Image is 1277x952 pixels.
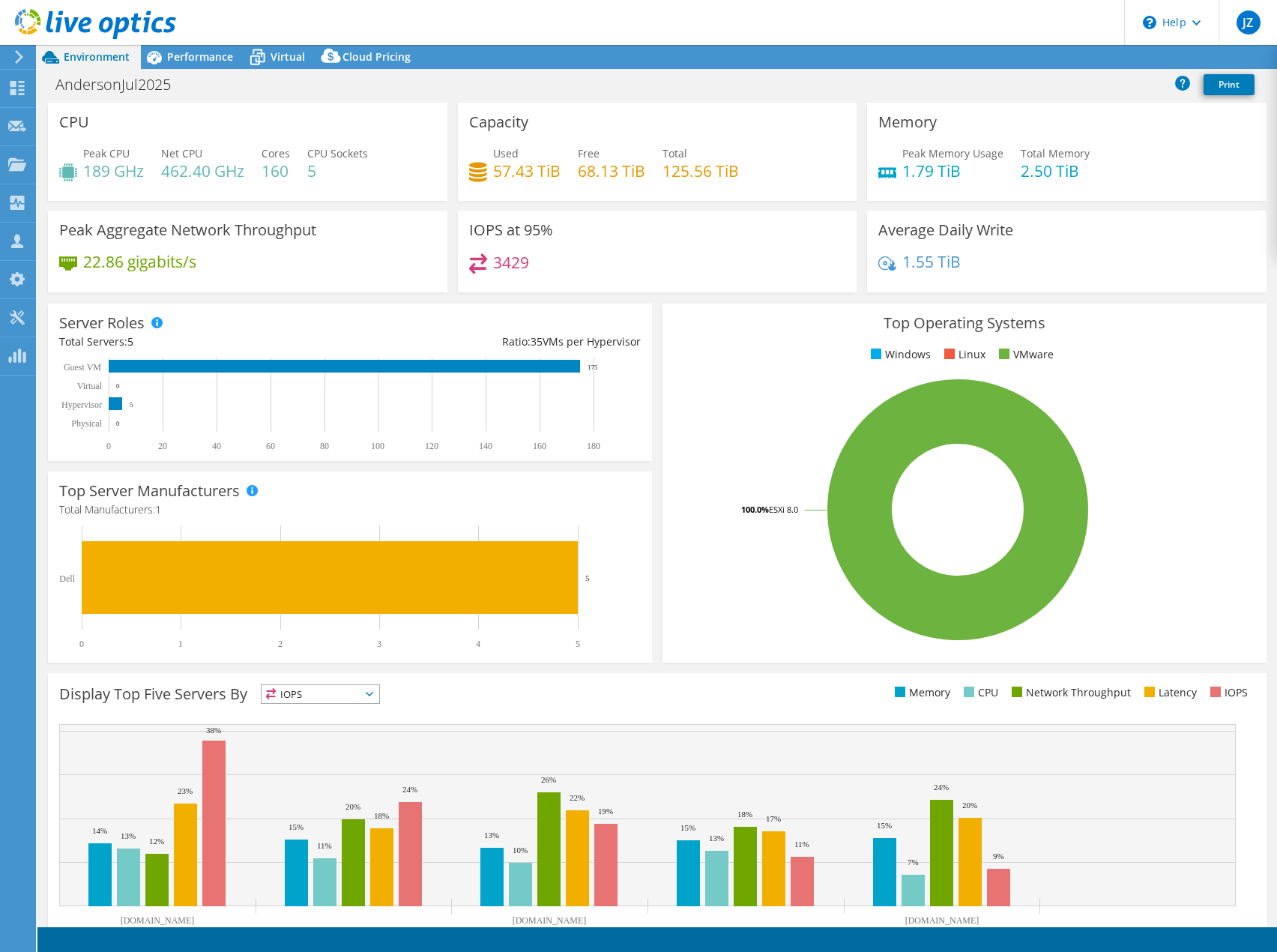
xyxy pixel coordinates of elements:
text: 3 [377,639,381,649]
text: 11% [794,840,809,849]
li: Latency [1141,684,1197,701]
text: 20 [158,441,167,451]
tspan: 100.0% [741,504,769,515]
h3: Capacity [469,114,528,130]
text: 80 [320,441,329,451]
text: 20% [962,801,977,810]
text: Hypervisor [61,400,102,410]
text: 5 [576,639,580,649]
text: 17% [766,814,781,823]
span: 1 [155,502,161,516]
text: [DOMAIN_NAME] [513,915,587,926]
text: 26% [541,775,556,784]
li: CPU [960,684,998,701]
text: 175 [588,364,598,371]
span: Net CPU [161,146,202,160]
text: 11% [317,841,332,850]
text: 10% [513,846,528,855]
h4: 22.86 gigabits/s [83,253,196,270]
text: 24% [934,783,949,792]
text: Virtual [77,381,103,391]
h1: AndersonJul2025 [49,76,194,93]
text: Physical [71,418,102,429]
h4: 189 GHz [83,163,144,179]
span: JZ [1237,10,1261,34]
a: Print [1204,74,1255,95]
text: 160 [533,441,546,451]
text: 0 [79,639,84,649]
li: Windows [867,346,931,363]
text: 14% [92,826,107,835]
text: Dell [59,573,75,584]
span: Cores [262,146,290,160]
h4: 2.50 TiB [1021,163,1090,179]
text: 13% [121,831,136,840]
text: 38% [206,726,221,735]
span: Virtual [271,49,305,64]
text: 12% [149,837,164,846]
span: Total [662,146,687,160]
text: 40 [212,441,221,451]
text: 0 [116,420,120,427]
tspan: ESXi 8.0 [769,504,798,515]
h4: 1.79 TiB [902,163,1003,179]
text: 100 [371,441,384,451]
span: Performance [167,49,233,64]
h4: 160 [262,163,290,179]
div: Total Servers: [59,334,350,350]
span: Total Memory [1021,146,1090,160]
li: Network Throughput [1008,684,1131,701]
li: Linux [941,346,985,363]
h3: Memory [878,114,937,130]
text: 1 [178,639,183,649]
li: VMware [995,346,1054,363]
li: Memory [891,684,950,701]
h4: 462.40 GHz [161,163,244,179]
h4: Total Manufacturers: [59,501,641,518]
text: [DOMAIN_NAME] [905,915,979,926]
h3: Average Daily Write [878,222,1013,238]
div: Ratio: VMs per Hypervisor [350,334,641,350]
text: 18% [374,811,389,820]
h3: Server Roles [59,315,145,331]
span: CPU Sockets [307,146,368,160]
span: 5 [127,334,133,349]
text: 140 [479,441,492,451]
h3: IOPS at 95% [469,222,553,238]
text: 60 [266,441,275,451]
text: 15% [877,821,892,830]
text: 120 [425,441,438,451]
text: 18% [737,810,752,819]
h3: Top Operating Systems [674,315,1255,331]
h4: 3429 [493,254,529,271]
text: 20% [345,802,360,811]
text: 7% [908,858,919,867]
text: 22% [570,793,585,802]
text: 15% [680,823,695,832]
text: 15% [289,822,304,831]
text: [DOMAIN_NAME] [121,915,195,926]
text: 13% [484,831,499,840]
text: 4 [476,639,480,649]
text: 0 [106,441,111,451]
h4: 5 [307,163,368,179]
span: Used [493,146,519,160]
span: Cloud Pricing [342,49,411,64]
li: IOPS [1207,684,1248,701]
h4: 57.43 TiB [493,163,561,179]
svg: \n [1143,16,1156,29]
text: Guest VM [64,362,101,373]
h3: CPU [59,114,89,130]
span: Peak Memory Usage [902,146,1003,160]
text: 19% [598,807,613,816]
text: 0 [116,382,120,390]
text: 180 [587,441,600,451]
span: Peak CPU [83,146,130,160]
h4: 1.55 TiB [902,253,961,270]
h3: Top Server Manufacturers [59,483,240,499]
h3: Peak Aggregate Network Throughput [59,222,316,238]
h4: 125.56 TiB [662,163,739,179]
text: 2 [278,639,283,649]
text: 24% [402,785,417,794]
text: 5 [585,573,590,582]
